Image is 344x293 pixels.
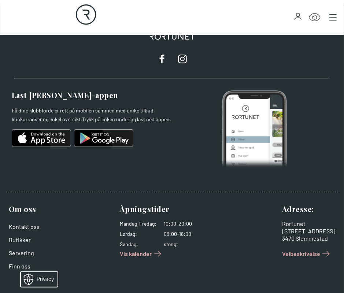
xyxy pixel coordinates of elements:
span: 3470 [282,235,295,242]
div: [STREET_ADDRESS] [282,227,335,235]
button: Open Accessibility Menu [309,12,321,23]
h3: Om oss [9,204,40,214]
h3: Adresse : [282,204,335,214]
img: android [74,129,133,147]
span: Veibeskrivelse [282,249,320,258]
span: Slemmestad [296,235,328,242]
dd: stengt [164,241,202,248]
button: Main menu [328,12,338,22]
div: Rortunet [282,220,335,227]
dd: 09:00-18:00 [164,230,202,238]
a: facebook [155,52,169,66]
dt: Lørdag : [120,230,156,238]
img: ios [12,129,71,147]
h3: Åpningstider [120,204,202,214]
p: Få dine klubbfordeler rett på mobilen sammen med unike tilbud, konkurranser og enkel oversikt.Try... [12,106,174,123]
dt: Mandag - Fredag : [120,220,156,227]
a: instagram [175,52,190,66]
a: Vis kalender [120,248,163,260]
img: Photo of mobile app home screen [222,90,287,168]
a: Butikker [9,236,31,243]
span: Vis kalender [120,249,152,258]
dd: 10:00-20:00 [164,220,202,227]
iframe: Manage Preferences [7,270,67,289]
a: Veibeskrivelse [282,248,332,260]
h3: Last [PERSON_NAME]-appen [12,90,174,100]
dt: Søndag : [120,241,156,248]
a: Finn oss [9,263,30,270]
a: Kontakt oss [9,223,40,230]
a: Servering [9,249,34,256]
